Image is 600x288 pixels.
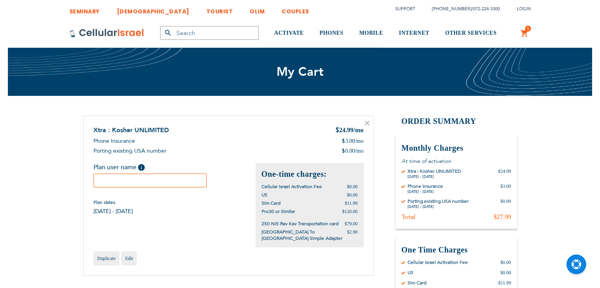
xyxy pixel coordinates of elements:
[345,200,358,206] span: $11.99
[125,256,133,261] span: Edit
[432,6,471,12] a: [PHONE_NUMBER]
[282,2,309,17] a: COUPLES
[262,192,267,198] span: US
[501,198,511,209] div: $0.00
[93,163,136,172] span: Plan user name
[407,189,443,194] div: [DATE] - [DATE]
[347,184,358,189] span: $0.00
[501,269,511,276] div: $0.00
[262,183,322,190] span: Cellular Israel Activation Fee
[335,126,339,135] span: $
[355,137,364,145] span: /mo
[342,147,345,155] span: $
[407,198,469,204] div: Porting existing USA number
[445,30,497,36] span: OTHER SERVICES
[407,174,461,179] div: [DATE] - [DATE]
[206,2,233,17] a: TOURIST
[407,259,468,266] div: Cellular Israel Activation Fee
[527,26,529,32] span: 1
[93,126,169,135] a: Xtra : Kosher UNLIMITED
[396,116,517,127] h2: Order Summary
[117,2,189,17] a: [DEMOGRAPHIC_DATA]
[399,30,429,36] span: INTERNET
[501,259,511,266] div: $0.00
[494,213,511,221] div: $27.99
[347,229,358,235] span: $2.90
[407,280,426,286] div: Sim Card
[498,280,511,286] div: $11.99
[359,30,383,36] span: MOBILE
[407,204,469,209] div: [DATE] - [DATE]
[517,6,531,12] span: Login
[262,229,342,241] span: [GEOGRAPHIC_DATA] To [GEOGRAPHIC_DATA] Simple Adapter
[424,3,500,15] li: /
[121,251,137,266] a: Edit
[359,19,383,48] a: MOBILE
[342,209,358,214] span: $120.00
[395,6,415,12] a: Support
[407,269,413,276] div: US
[407,168,461,174] div: Xtra : Kosher UNLIMITED
[160,26,259,40] input: Search
[262,221,338,227] span: 250 NIS Rav Kav Transportation card
[93,147,166,155] span: Porting existing USA number
[342,147,363,155] div: 0.00
[93,208,133,215] span: [DATE] - [DATE]
[520,29,529,38] a: 1
[402,245,511,255] h3: One Time Charges
[399,19,429,48] a: INTERNET
[274,19,304,48] a: ACTIVATE
[69,28,144,38] img: Cellular Israel Logo
[402,157,511,165] p: At time of activation
[347,192,358,198] span: $0.00
[342,137,345,145] span: $
[501,183,511,194] div: $3.00
[262,200,280,206] span: Sim Card
[93,251,120,266] a: Duplicate
[407,183,443,189] div: Phone Insurance
[320,19,344,48] a: PHONES
[445,19,497,48] a: OTHER SERVICES
[355,147,364,155] span: /mo
[97,256,116,261] span: Duplicate
[262,169,358,180] h2: One-time charges:
[69,2,100,17] a: SEMINARY
[274,30,304,36] span: ACTIVATE
[138,164,145,171] span: Help
[262,208,295,215] span: Pro30 or Similar
[93,199,133,206] span: Plan dates
[498,168,511,179] div: $24.99
[342,137,363,145] div: 3.00
[353,127,364,133] span: /mo
[250,2,265,17] a: OLIM
[320,30,344,36] span: PHONES
[277,64,324,80] span: My Cart
[402,213,415,221] div: Total
[473,6,500,12] a: 072-224-3300
[345,221,358,226] span: $79.00
[93,137,135,145] span: Phone Insurance
[402,143,511,153] h3: Monthly Charges
[335,126,364,135] div: 24.99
